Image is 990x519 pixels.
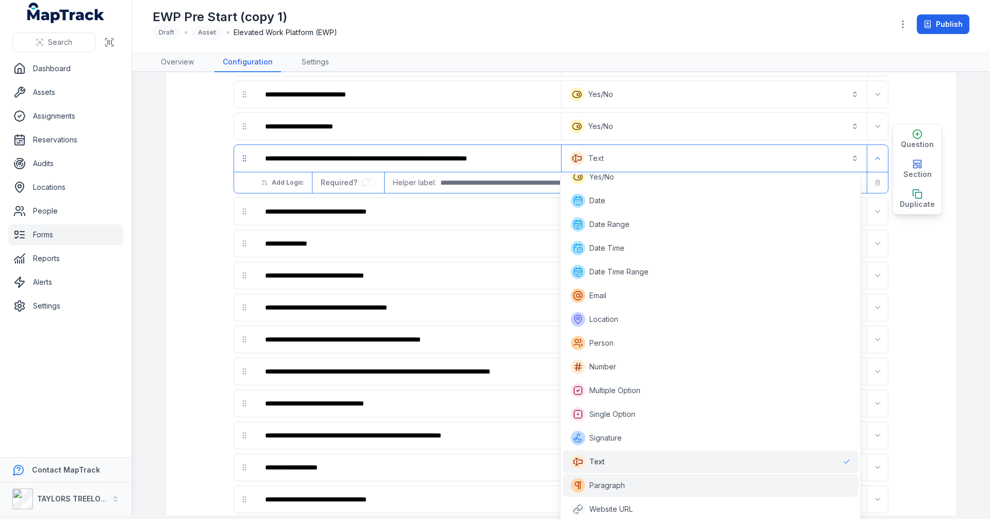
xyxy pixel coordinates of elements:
[589,480,625,491] span: Paragraph
[589,267,649,277] span: Date Time Range
[589,385,640,396] span: Multiple Option
[589,219,630,230] span: Date Range
[589,338,614,348] span: Person
[589,290,606,301] span: Email
[589,409,635,419] span: Single Option
[589,196,605,206] span: Date
[589,457,605,467] span: Text
[589,172,614,182] span: Yes/No
[589,314,618,325] span: Location
[589,433,622,443] span: Signature
[589,504,633,514] span: Website URL
[589,243,624,253] span: Date Time
[589,362,616,372] span: Number
[564,147,865,170] button: Text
